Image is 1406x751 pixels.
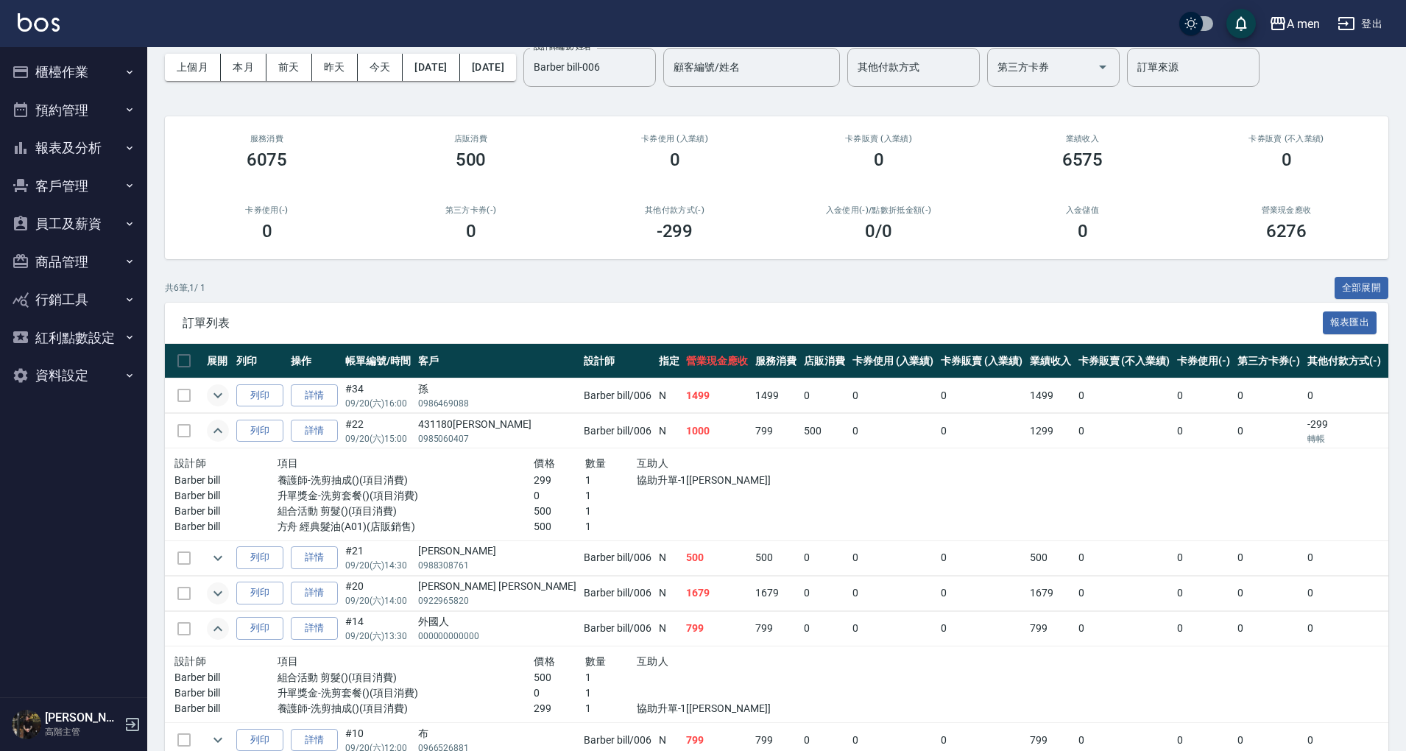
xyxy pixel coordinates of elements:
h3: 0 [1078,221,1088,241]
th: 服務消費 [752,344,800,378]
h3: 500 [456,149,487,170]
p: Barber bill [174,488,278,504]
th: 展開 [203,344,233,378]
a: 詳情 [291,384,338,407]
td: 1499 [752,378,800,413]
td: 0 [1173,576,1234,610]
td: 0 [937,414,1026,448]
span: 項目 [278,457,299,469]
th: 店販消費 [800,344,849,378]
button: 昨天 [312,54,358,81]
button: A men [1263,9,1326,39]
td: 0 [1234,576,1304,610]
span: 互助人 [637,655,668,667]
p: 0985060407 [418,432,577,445]
td: 799 [1026,611,1075,646]
button: 報表及分析 [6,129,141,167]
th: 其他付款方式(-) [1304,344,1385,378]
button: 本月 [221,54,266,81]
p: Barber bill [174,670,278,685]
h3: -299 [657,221,693,241]
th: 指定 [655,344,683,378]
p: 500 [534,670,585,685]
th: 操作 [287,344,342,378]
td: 500 [800,414,849,448]
td: 0 [800,576,849,610]
p: 000000000000 [418,630,577,643]
p: 養護師-洗剪抽成()(項目消費) [278,701,534,716]
td: 799 [752,414,800,448]
button: expand row [207,420,229,442]
td: Barber bill /006 [580,414,654,448]
span: 數量 [585,457,607,469]
a: 詳情 [291,420,338,443]
span: 互助人 [637,457,668,469]
h3: 0 [1282,149,1292,170]
td: Barber bill /006 [580,540,654,575]
p: 1 [585,701,637,716]
button: expand row [207,618,229,640]
div: 孫 [418,381,577,397]
p: 0 [534,488,585,504]
td: 0 [1304,378,1385,413]
span: 數量 [585,655,607,667]
button: save [1226,9,1256,38]
button: expand row [207,729,229,751]
td: 0 [1075,378,1173,413]
p: 09/20 (六) 15:00 [345,432,411,445]
p: 養護師-洗剪抽成()(項目消費) [278,473,534,488]
div: [PERSON_NAME] [PERSON_NAME] [418,579,577,594]
img: Logo [18,13,60,32]
td: 0 [1173,611,1234,646]
p: 299 [534,473,585,488]
td: #22 [342,414,414,448]
h2: 第三方卡券(-) [386,205,555,215]
h3: 0 [670,149,680,170]
h2: 營業現金應收 [1202,205,1371,215]
h3: 0 /0 [865,221,892,241]
a: 詳情 [291,582,338,604]
button: 列印 [236,546,283,569]
span: 價格 [534,655,555,667]
h2: 其他付款方式(-) [590,205,759,215]
p: 09/20 (六) 16:00 [345,397,411,410]
p: 共 6 筆, 1 / 1 [165,281,205,295]
td: 0 [1173,414,1234,448]
div: 外國人 [418,614,577,630]
td: 0 [800,611,849,646]
p: 1 [585,473,637,488]
td: N [655,378,683,413]
td: N [655,540,683,575]
td: 0 [849,378,938,413]
div: A men [1287,15,1320,33]
label: 設計師編號/姓名 [534,41,591,52]
td: -299 [1304,414,1385,448]
p: Barber bill [174,685,278,701]
th: 卡券販賣 (不入業績) [1075,344,1173,378]
h2: 卡券販賣 (不入業績) [1202,134,1371,144]
td: 0 [1234,611,1304,646]
td: 1499 [682,378,752,413]
p: 0 [534,685,585,701]
td: 0 [1234,540,1304,575]
h2: 業績收入 [998,134,1167,144]
th: 列印 [233,344,287,378]
p: 500 [534,504,585,519]
th: 業績收入 [1026,344,1075,378]
p: 組合活動 剪髮()(項目消費) [278,670,534,685]
button: 上個月 [165,54,221,81]
td: 0 [800,540,849,575]
td: 0 [937,576,1026,610]
th: 設計師 [580,344,654,378]
button: 全部展開 [1335,277,1389,300]
td: #34 [342,378,414,413]
button: 列印 [236,420,283,443]
a: 詳情 [291,617,338,640]
td: 0 [1304,576,1385,610]
p: 轉帳 [1307,432,1381,445]
td: 0 [1234,414,1304,448]
th: 客戶 [414,344,581,378]
p: 500 [534,519,585,535]
button: 登出 [1332,10,1388,38]
p: 組合活動 剪髮()(項目消費) [278,504,534,519]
